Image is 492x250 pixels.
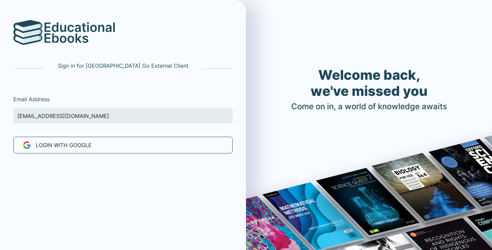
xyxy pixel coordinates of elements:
img: logo-text.svg [45,22,115,43]
img: new-google-favicon.svg [18,141,31,149]
h1: Welcome back, we've missed you [291,67,447,99]
span: LOGIN WITH Google [36,141,92,149]
img: logo.svg [13,20,43,45]
button: LOGIN WITH Google [13,137,233,153]
p: Sign in for [GEOGRAPHIC_DATA] Go External Client [58,62,188,70]
label: Email Address [13,95,50,103]
h4: Come on in, a world of knowledge awaits [291,102,447,112]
